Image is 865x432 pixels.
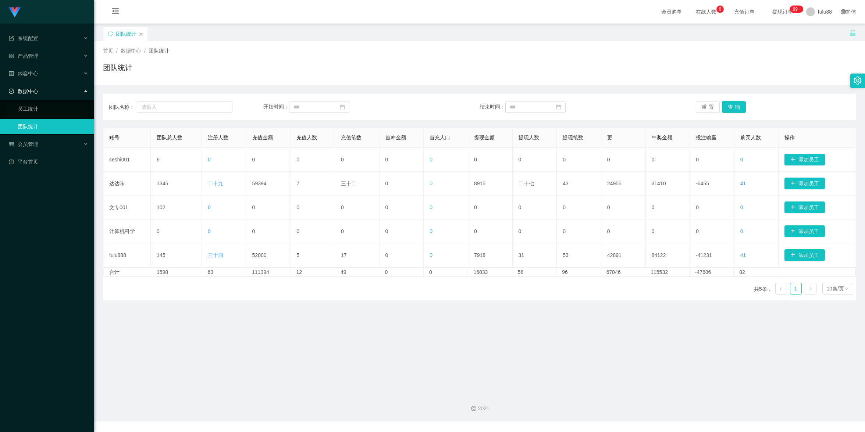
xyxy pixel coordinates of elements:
[296,181,299,186] font: 7
[430,181,432,186] font: 0
[474,204,477,210] font: 0
[157,269,168,275] font: 1598
[296,269,302,275] font: 12
[103,64,132,72] font: 团队统计
[519,252,524,258] font: 31
[474,181,485,186] font: 8915
[740,181,746,186] font: 41
[740,157,743,163] font: 0
[474,252,485,258] font: 7918
[478,406,489,411] font: 2021
[157,252,165,258] font: 145
[790,283,802,294] li: 1
[109,135,120,140] font: 账号
[103,48,113,54] font: 首页
[652,181,666,186] font: 31410
[208,157,211,163] font: 0
[719,7,722,12] font: 6
[430,204,432,210] font: 0
[341,157,344,163] font: 0
[9,53,14,58] i: 图标: appstore-o
[740,135,761,140] font: 购买人数
[18,88,38,94] font: 数据中心
[385,204,388,210] font: 0
[519,135,539,140] font: 提现人数
[696,135,716,140] font: 投注输赢
[18,35,38,41] font: 系统配置
[696,9,716,15] font: 在线人数
[695,269,711,275] font: -47686
[385,228,388,234] font: 0
[109,252,126,258] font: fulu888
[772,9,793,15] font: 提现订单
[109,181,125,186] font: 达达味
[556,104,561,110] i: 图标：日历
[208,204,211,210] font: 0
[252,204,255,210] font: 0
[385,269,388,275] font: 0
[208,228,211,234] font: 0
[103,0,128,24] i: 图标: 菜单折叠
[296,135,317,140] font: 充值人数
[854,76,862,85] i: 图标：设置
[790,6,803,13] sup: 202
[722,101,746,113] button: 查询
[607,252,622,258] font: 42891
[157,157,160,163] font: 6
[784,249,825,261] button: 图标: 加号添加员工
[563,228,566,234] font: 0
[652,157,655,163] font: 0
[784,154,825,165] button: 图标: 加号添加员工
[109,204,128,210] font: 文专001
[606,269,621,275] font: 67846
[108,31,113,36] i: 图标：同步
[18,141,38,147] font: 会员管理
[775,283,787,294] li: 上一页
[794,286,797,292] font: 1
[740,252,746,258] font: 41
[827,283,844,294] div: 10条/页
[341,181,356,186] font: 三十二
[784,135,795,140] font: 操作
[793,7,800,12] font: 99+
[385,181,388,186] font: 0
[471,406,476,411] i: 图标：版权
[473,269,488,275] font: 16833
[121,48,141,54] font: 数据中心
[252,181,267,186] font: 59394
[784,201,825,213] button: 图标: 加号添加员工
[740,204,743,210] font: 0
[430,252,432,258] font: 0
[607,228,610,234] font: 0
[563,204,566,210] font: 0
[139,32,143,36] i: 图标： 关闭
[784,225,825,237] button: 图标: 加号添加员工
[9,142,14,147] i: 图标： 表格
[252,252,267,258] font: 52000
[430,228,432,234] font: 0
[137,101,232,113] input: 请输入
[818,9,832,15] font: fulu88
[563,181,569,186] font: 43
[661,9,682,15] font: 会员购单
[430,157,432,163] font: 0
[296,252,299,258] font: 5
[109,104,135,110] font: 团队名称：
[149,48,169,54] font: 团队统计
[562,269,568,275] font: 96
[9,71,14,76] i: 图标：个人资料
[208,181,223,186] font: 二十九
[519,228,522,234] font: 0
[652,228,655,234] font: 0
[518,269,524,275] font: 58
[519,204,522,210] font: 0
[208,252,223,258] font: 三十四
[652,252,666,258] font: 84122
[18,53,38,59] font: 产品管理
[157,204,165,210] font: 102
[18,101,88,116] a: 员工统计
[696,101,720,113] button: 重置
[157,181,168,186] font: 1345
[808,287,813,291] i: 图标： 右
[607,157,610,163] font: 0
